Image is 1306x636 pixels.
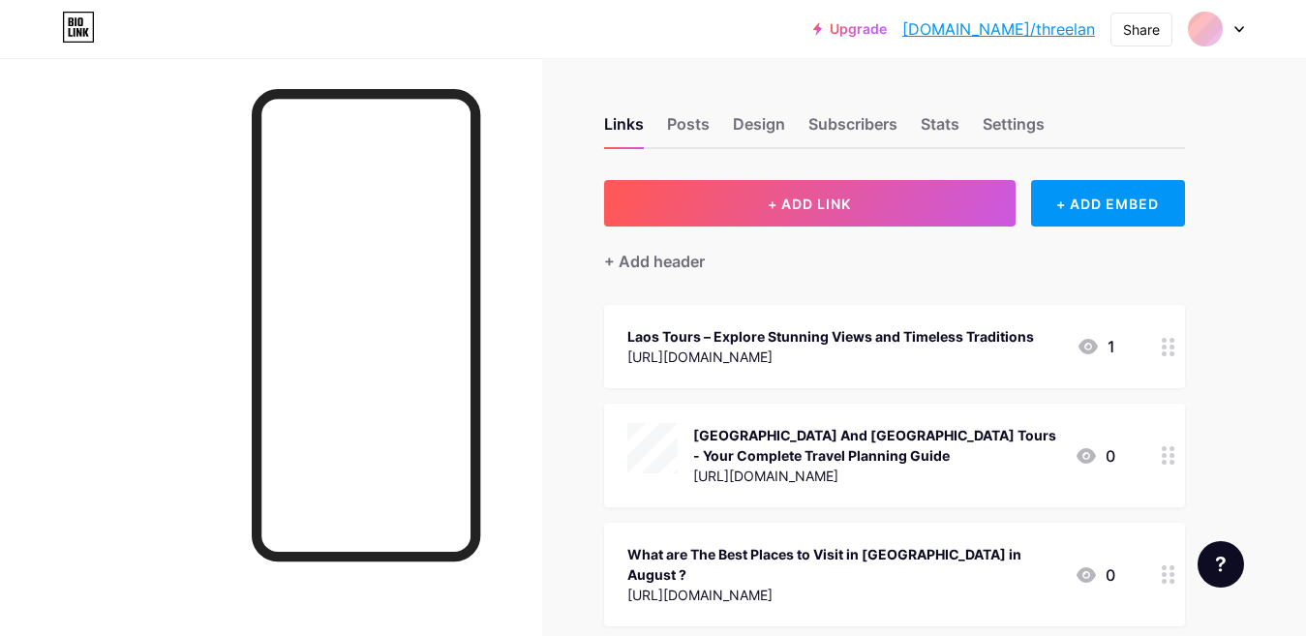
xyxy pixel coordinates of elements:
div: [GEOGRAPHIC_DATA] And [GEOGRAPHIC_DATA] Tours - Your Complete Travel Planning Guide [693,425,1059,466]
div: [URL][DOMAIN_NAME] [627,585,1059,605]
a: [DOMAIN_NAME]/threelan [902,17,1095,41]
div: Subscribers [808,112,897,147]
div: Share [1123,19,1160,40]
div: 1 [1077,335,1115,358]
div: [URL][DOMAIN_NAME] [627,347,1034,367]
button: + ADD LINK [604,180,1016,227]
div: What are The Best Places to Visit in [GEOGRAPHIC_DATA] in August ? [627,544,1059,585]
span: + ADD LINK [768,196,851,212]
div: [URL][DOMAIN_NAME] [693,466,1059,486]
div: Posts [667,112,710,147]
div: + Add header [604,250,705,273]
div: 0 [1075,444,1115,468]
div: Stats [921,112,959,147]
div: 0 [1075,563,1115,587]
div: Design [733,112,785,147]
a: Upgrade [813,21,887,37]
div: Settings [983,112,1045,147]
div: Laos Tours – Explore Stunning Views and Timeless Traditions [627,326,1034,347]
div: Links [604,112,644,147]
div: + ADD EMBED [1031,180,1185,227]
